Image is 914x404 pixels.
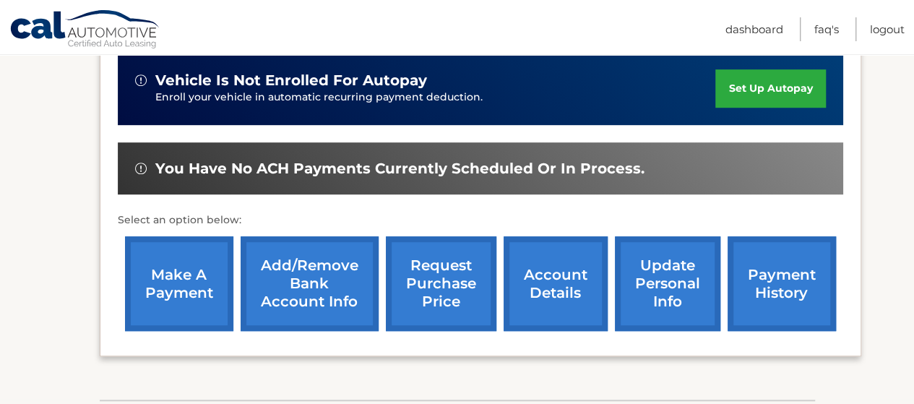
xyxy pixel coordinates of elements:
[814,17,839,41] a: FAQ's
[135,74,147,86] img: alert-white.svg
[725,17,783,41] a: Dashboard
[728,236,836,331] a: payment history
[241,236,379,331] a: Add/Remove bank account info
[615,236,720,331] a: update personal info
[155,90,716,106] p: Enroll your vehicle in automatic recurring payment deduction.
[118,212,843,229] p: Select an option below:
[155,160,644,178] span: You have no ACH payments currently scheduled or in process.
[870,17,905,41] a: Logout
[9,9,161,51] a: Cal Automotive
[504,236,608,331] a: account details
[155,72,427,90] span: vehicle is not enrolled for autopay
[386,236,496,331] a: request purchase price
[125,236,233,331] a: make a payment
[715,69,825,108] a: set up autopay
[135,163,147,174] img: alert-white.svg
